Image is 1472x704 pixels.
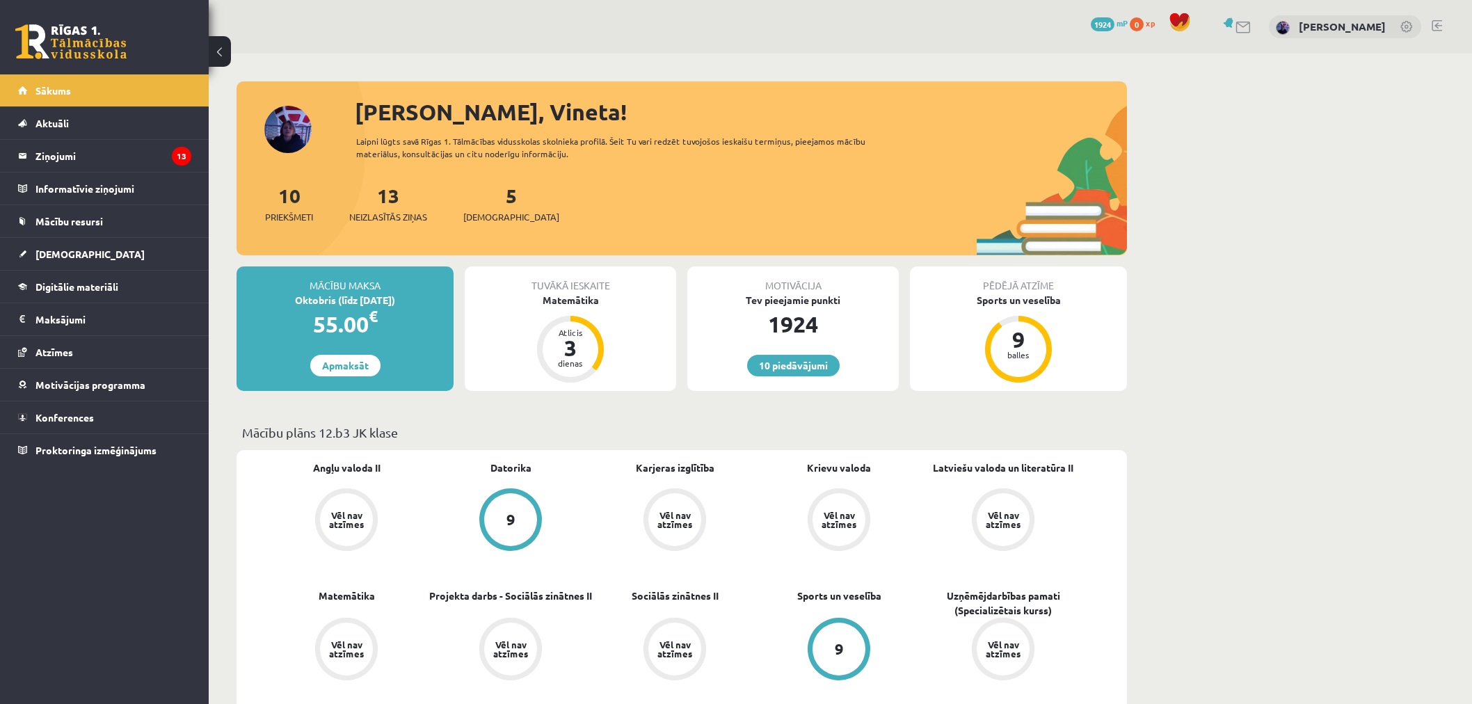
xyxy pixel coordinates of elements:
[310,355,381,376] a: Apmaksāt
[655,640,694,658] div: Vēl nav atzīmes
[1117,17,1128,29] span: mP
[327,511,366,529] div: Vēl nav atzīmes
[429,589,592,603] a: Projekta darbs - Sociālās zinātnes II
[550,328,591,337] div: Atlicis
[18,434,191,466] a: Proktoringa izmēģinājums
[35,117,69,129] span: Aktuāli
[35,140,191,172] legend: Ziņojumi
[687,293,899,307] div: Tev pieejamie punkti
[757,618,921,683] a: 9
[264,618,429,683] a: Vēl nav atzīmes
[593,618,757,683] a: Vēl nav atzīmes
[237,266,454,293] div: Mācību maksa
[15,24,127,59] a: Rīgas 1. Tālmācības vidusskola
[429,618,593,683] a: Vēl nav atzīmes
[687,266,899,293] div: Motivācija
[349,183,427,224] a: 13Neizlasītās ziņas
[1146,17,1155,29] span: xp
[429,488,593,554] a: 9
[369,306,378,326] span: €
[18,74,191,106] a: Sākums
[18,271,191,303] a: Digitālie materiāli
[1091,17,1114,31] span: 1924
[550,359,591,367] div: dienas
[18,336,191,368] a: Atzīmes
[18,401,191,433] a: Konferences
[35,280,118,293] span: Digitālie materiāli
[465,293,676,385] a: Matemātika Atlicis 3 dienas
[35,84,71,97] span: Sākums
[237,293,454,307] div: Oktobris (līdz [DATE])
[910,266,1127,293] div: Pēdējā atzīme
[807,461,871,475] a: Krievu valoda
[35,444,157,456] span: Proktoringa izmēģinājums
[797,589,881,603] a: Sports un veselība
[18,107,191,139] a: Aktuāli
[491,640,530,658] div: Vēl nav atzīmes
[265,210,313,224] span: Priekšmeti
[355,95,1127,129] div: [PERSON_NAME], Vineta!
[1091,17,1128,29] a: 1924 mP
[747,355,840,376] a: 10 piedāvājumi
[933,461,1073,475] a: Latviešu valoda un literatūra II
[921,488,1085,554] a: Vēl nav atzīmes
[687,307,899,341] div: 1924
[636,461,714,475] a: Karjeras izglītība
[1276,21,1290,35] img: Vineta Stivriņa
[313,461,381,475] a: Angļu valoda II
[356,135,890,160] div: Laipni lūgts savā Rīgas 1. Tālmācības vidusskolas skolnieka profilā. Šeit Tu vari redzēt tuvojošo...
[172,147,191,166] i: 13
[998,351,1039,359] div: balles
[1130,17,1144,31] span: 0
[463,210,559,224] span: [DEMOGRAPHIC_DATA]
[35,215,103,227] span: Mācību resursi
[18,303,191,335] a: Maksājumi
[921,618,1085,683] a: Vēl nav atzīmes
[18,173,191,205] a: Informatīvie ziņojumi
[35,346,73,358] span: Atzīmes
[319,589,375,603] a: Matemātika
[550,337,591,359] div: 3
[632,589,719,603] a: Sociālās zinātnes II
[35,173,191,205] legend: Informatīvie ziņojumi
[265,183,313,224] a: 10Priekšmeti
[237,307,454,341] div: 55.00
[506,512,515,527] div: 9
[655,511,694,529] div: Vēl nav atzīmes
[1299,19,1386,33] a: [PERSON_NAME]
[327,640,366,658] div: Vēl nav atzīmes
[910,293,1127,385] a: Sports un veselība 9 balles
[998,328,1039,351] div: 9
[593,488,757,554] a: Vēl nav atzīmes
[264,488,429,554] a: Vēl nav atzīmes
[1130,17,1162,29] a: 0 xp
[18,140,191,172] a: Ziņojumi13
[463,183,559,224] a: 5[DEMOGRAPHIC_DATA]
[18,205,191,237] a: Mācību resursi
[18,238,191,270] a: [DEMOGRAPHIC_DATA]
[490,461,531,475] a: Datorika
[984,511,1023,529] div: Vēl nav atzīmes
[465,266,676,293] div: Tuvākā ieskaite
[35,248,145,260] span: [DEMOGRAPHIC_DATA]
[984,640,1023,658] div: Vēl nav atzīmes
[18,369,191,401] a: Motivācijas programma
[835,641,844,657] div: 9
[921,589,1085,618] a: Uzņēmējdarbības pamati (Specializētais kurss)
[349,210,427,224] span: Neizlasītās ziņas
[35,411,94,424] span: Konferences
[35,303,191,335] legend: Maksājumi
[819,511,858,529] div: Vēl nav atzīmes
[465,293,676,307] div: Matemātika
[242,423,1121,442] p: Mācību plāns 12.b3 JK klase
[35,378,145,391] span: Motivācijas programma
[757,488,921,554] a: Vēl nav atzīmes
[910,293,1127,307] div: Sports un veselība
